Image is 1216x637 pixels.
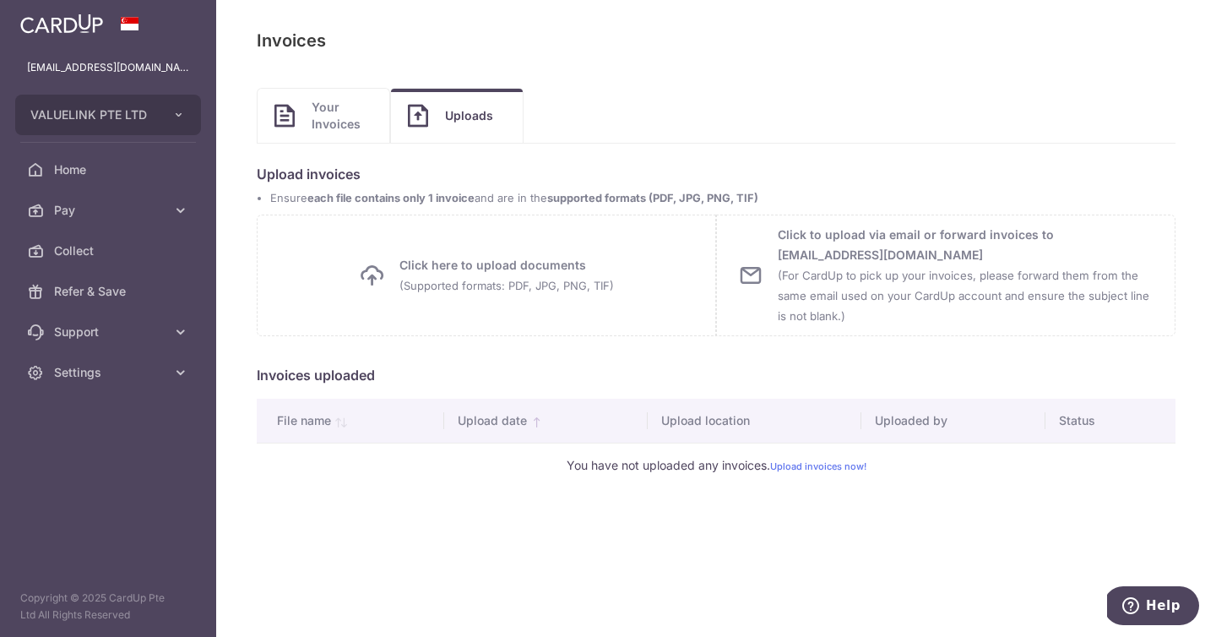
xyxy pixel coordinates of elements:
[27,59,189,76] p: [EMAIL_ADDRESS][DOMAIN_NAME]
[307,192,475,204] b: each file contains only 1 invoice
[861,399,1045,443] th: Uploaded by
[770,460,866,472] a: Upload invoices now!
[1107,586,1199,629] iframe: Opens a widget where you can find more information
[399,279,614,292] small: (Supported formats: PDF, JPG, PNG, TIF)
[54,161,166,178] span: Home
[274,104,295,128] img: Invoice icon Image
[648,399,861,443] th: Upload location
[547,192,758,204] b: supported formats (PDF, JPG, PNG, TIF)
[258,89,389,143] a: Your Invoices
[444,399,648,443] th: Upload date: activate to sort column ascending
[54,283,166,300] span: Refer & Save
[1045,399,1175,443] th: Status
[15,95,201,135] button: VALUELINK PTE LTD
[257,399,444,443] th: File name: activate to sort column ascending
[54,324,166,340] span: Support
[716,215,1175,336] a: Click to upload via email or forward invoices to [EMAIL_ADDRESS][DOMAIN_NAME] (For CardUp to pick...
[257,27,326,54] p: Invoices
[391,89,523,143] a: Uploads
[20,14,103,34] img: CardUp
[270,191,1175,206] li: Ensure and are in the
[445,107,506,124] span: Uploads
[408,104,428,128] img: Invoice icon Image
[778,269,1149,323] small: (For CardUp to pick up your invoices, please forward them from the same email used on your CardUp...
[257,443,1175,487] td: You have not uploaded any invoices.
[399,255,614,296] span: Click here to upload documents
[54,242,166,259] span: Collect
[312,99,372,133] span: Your Invoices
[257,164,1175,184] p: Upload invoices
[54,364,166,381] span: Settings
[54,202,166,219] span: Pay
[778,225,1154,326] span: Click to upload via email or forward invoices to [EMAIL_ADDRESS][DOMAIN_NAME]
[257,365,1175,385] h5: Invoices uploaded
[30,106,155,123] span: VALUELINK PTE LTD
